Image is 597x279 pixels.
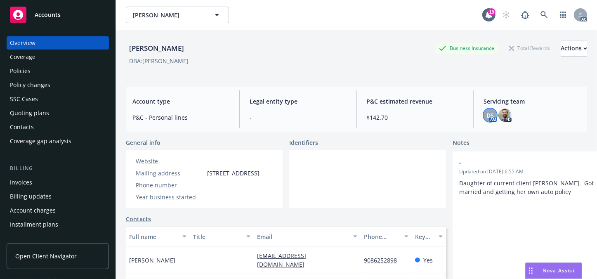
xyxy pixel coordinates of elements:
a: Report a Bug [517,7,533,23]
a: Contacts [7,121,109,134]
a: Start snowing [498,7,514,23]
div: Phone number [136,181,204,189]
button: Full name [126,227,190,246]
a: Accounts [7,3,109,26]
button: Nova Assist [525,262,582,279]
span: Legal entity type [250,97,347,106]
span: Account type [132,97,229,106]
span: - [207,181,209,189]
a: SSC Cases [7,92,109,106]
span: P&C estimated revenue [367,97,464,106]
div: Full name [129,232,177,241]
span: - [250,113,347,122]
div: Billing updates [10,190,52,203]
span: - [193,256,195,265]
div: Title [193,232,241,241]
span: DS [486,111,494,120]
div: Phone number [364,232,399,241]
div: Mailing address [136,169,204,177]
span: [STREET_ADDRESS] [207,169,260,177]
a: Policies [7,64,109,78]
div: Coverage [10,50,35,64]
a: Coverage gap analysis [7,135,109,148]
div: Total Rewards [505,43,554,53]
button: Email [254,227,361,246]
a: Account charges [7,204,109,217]
div: Drag to move [526,263,536,279]
div: Account charges [10,204,56,217]
button: Actions [561,40,587,57]
div: Website [136,157,204,166]
span: [PERSON_NAME] [129,256,175,265]
div: SSC Cases [10,92,38,106]
span: Yes [423,256,433,265]
a: Installment plans [7,218,109,231]
span: [PERSON_NAME] [133,11,204,19]
span: General info [126,138,160,147]
a: Billing updates [7,190,109,203]
a: Coverage [7,50,109,64]
a: [EMAIL_ADDRESS][DOMAIN_NAME] [257,252,311,268]
div: [PERSON_NAME] [126,43,187,54]
div: Contacts [10,121,34,134]
a: Search [536,7,552,23]
a: Overview [7,36,109,50]
div: Invoices [10,176,32,189]
div: DBA: [PERSON_NAME] [129,57,189,65]
div: Actions [561,40,587,56]
div: Policy changes [10,78,50,92]
button: Phone number [361,227,412,246]
span: - [207,193,209,201]
a: - [207,157,209,165]
div: Email [257,232,348,241]
a: 9086252898 [364,256,404,264]
span: Open Client Navigator [15,252,77,260]
a: Switch app [555,7,571,23]
a: Invoices [7,176,109,189]
span: $142.70 [367,113,464,122]
button: Title [190,227,254,246]
span: Identifiers [289,138,318,147]
div: Quoting plans [10,106,49,120]
a: Policy changes [7,78,109,92]
button: Key contact [412,227,446,246]
span: Notes [453,138,470,148]
a: Contacts [126,215,151,223]
div: Coverage gap analysis [10,135,71,148]
span: Servicing team [484,97,580,106]
div: Billing [7,164,109,173]
img: photo [498,109,512,122]
div: Installment plans [10,218,58,231]
div: Key contact [415,232,434,241]
div: Year business started [136,193,204,201]
div: Overview [10,36,35,50]
span: Daughter of current client [PERSON_NAME]. Got married and getting her own auto policy [459,179,595,196]
button: [PERSON_NAME] [126,7,229,23]
span: - [459,158,581,167]
a: Quoting plans [7,106,109,120]
span: Accounts [35,12,61,18]
span: P&C - Personal lines [132,113,229,122]
div: 19 [488,8,496,16]
div: Business Insurance [435,43,498,53]
div: Policies [10,64,31,78]
span: Nova Assist [543,267,575,274]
